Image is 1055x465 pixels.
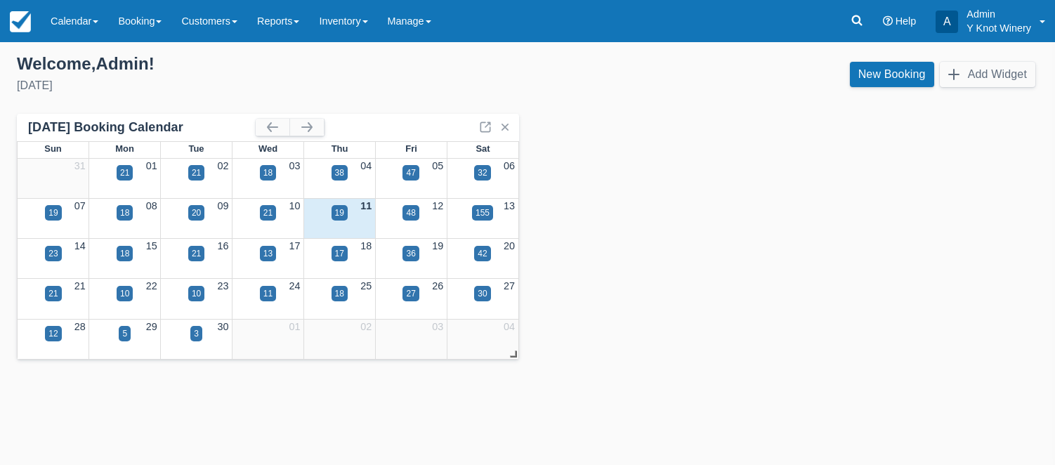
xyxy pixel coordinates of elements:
[883,16,893,26] i: Help
[218,200,229,211] a: 09
[335,247,344,260] div: 17
[432,321,443,332] a: 03
[192,247,201,260] div: 21
[17,53,516,74] div: Welcome , Admin !
[504,240,515,251] a: 20
[289,160,300,171] a: 03
[405,143,417,154] span: Fri
[360,240,372,251] a: 18
[335,287,344,300] div: 18
[146,321,157,332] a: 29
[122,327,127,340] div: 5
[432,280,443,292] a: 26
[478,247,487,260] div: 42
[120,247,129,260] div: 18
[120,287,129,300] div: 10
[48,287,58,300] div: 21
[289,321,300,332] a: 01
[504,160,515,171] a: 06
[406,247,415,260] div: 36
[476,207,490,219] div: 155
[48,327,58,340] div: 12
[289,240,300,251] a: 17
[146,200,157,211] a: 08
[289,200,300,211] a: 10
[966,21,1031,35] p: Y Knot Winery
[74,240,86,251] a: 14
[966,7,1031,21] p: Admin
[146,280,157,292] a: 22
[146,240,157,251] a: 15
[120,207,129,219] div: 18
[504,200,515,211] a: 13
[74,280,86,292] a: 21
[504,280,515,292] a: 27
[258,143,277,154] span: Wed
[218,280,229,292] a: 23
[48,207,58,219] div: 19
[146,160,157,171] a: 01
[850,62,934,87] a: New Booking
[218,321,229,332] a: 30
[360,280,372,292] a: 25
[504,321,515,332] a: 04
[115,143,134,154] span: Mon
[188,143,204,154] span: Tue
[335,166,344,179] div: 38
[48,247,58,260] div: 23
[936,11,958,33] div: A
[432,240,443,251] a: 19
[10,11,31,32] img: checkfront-main-nav-mini-logo.png
[218,160,229,171] a: 02
[74,160,86,171] a: 31
[192,287,201,300] div: 10
[289,280,300,292] a: 24
[406,287,415,300] div: 27
[940,62,1035,87] button: Add Widget
[478,166,487,179] div: 32
[120,166,129,179] div: 21
[263,287,273,300] div: 11
[360,321,372,332] a: 02
[360,160,372,171] a: 04
[476,143,490,154] span: Sat
[335,207,344,219] div: 19
[194,327,199,340] div: 3
[406,166,415,179] div: 47
[74,200,86,211] a: 07
[192,207,201,219] div: 20
[432,160,443,171] a: 05
[332,143,348,154] span: Thu
[896,15,917,27] span: Help
[360,200,372,211] a: 11
[406,207,415,219] div: 48
[263,207,273,219] div: 21
[432,200,443,211] a: 12
[263,247,273,260] div: 13
[478,287,487,300] div: 30
[28,119,256,136] div: [DATE] Booking Calendar
[218,240,229,251] a: 16
[192,166,201,179] div: 21
[263,166,273,179] div: 18
[17,77,516,94] div: [DATE]
[44,143,61,154] span: Sun
[74,321,86,332] a: 28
